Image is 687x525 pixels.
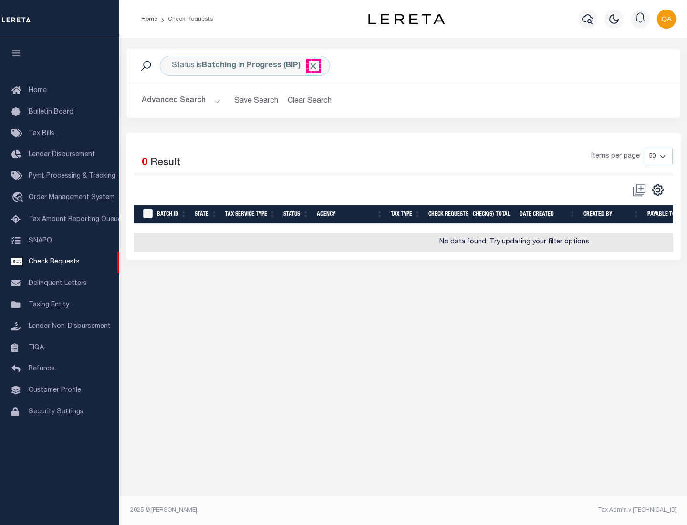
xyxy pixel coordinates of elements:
[29,280,87,287] span: Delinquent Letters
[516,205,580,224] th: Date Created: activate to sort column ascending
[29,109,73,115] span: Bulletin Board
[11,192,27,204] i: travel_explore
[657,10,676,29] img: svg+xml;base64,PHN2ZyB4bWxucz0iaHR0cDovL3d3dy53My5vcmcvMjAwMC9zdmciIHBvaW50ZXItZXZlbnRzPSJub25lIi...
[29,409,83,415] span: Security Settings
[29,194,114,201] span: Order Management System
[313,205,387,224] th: Agency: activate to sort column ascending
[221,205,280,224] th: Tax Service Type: activate to sort column ascending
[29,237,52,244] span: SNAPQ
[410,506,677,514] div: Tax Admin v.[TECHNICAL_ID]
[29,366,55,372] span: Refunds
[141,16,157,22] a: Home
[387,205,425,224] th: Tax Type: activate to sort column ascending
[284,92,336,110] button: Clear Search
[153,205,191,224] th: Batch Id: activate to sort column ascending
[280,205,313,224] th: Status: activate to sort column ascending
[160,56,330,76] div: Status is
[123,506,404,514] div: 2025 © [PERSON_NAME].
[425,205,469,224] th: Check Requests
[29,173,115,179] span: Pymt Processing & Tracking
[191,205,221,224] th: State: activate to sort column ascending
[29,87,47,94] span: Home
[580,205,644,224] th: Created By: activate to sort column ascending
[368,14,445,24] img: logo-dark.svg
[142,92,221,110] button: Advanced Search
[29,323,111,330] span: Lender Non-Disbursement
[157,15,213,23] li: Check Requests
[591,151,640,162] span: Items per page
[29,216,122,223] span: Tax Amount Reporting Queue
[229,92,284,110] button: Save Search
[29,344,44,351] span: TIQA
[29,151,95,158] span: Lender Disbursement
[150,156,180,171] label: Result
[469,205,516,224] th: Check(s) Total
[29,130,54,137] span: Tax Bills
[202,62,318,70] b: Batching In Progress (BIP)
[308,61,318,71] span: Click to Remove
[142,158,147,168] span: 0
[29,387,81,394] span: Customer Profile
[29,302,69,308] span: Taxing Entity
[29,259,80,265] span: Check Requests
